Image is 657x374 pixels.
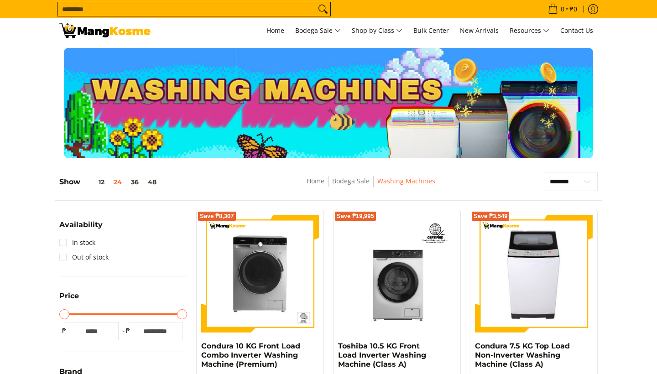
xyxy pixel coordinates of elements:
[559,6,566,12] span: 0
[347,18,407,43] a: Shop by Class
[556,18,598,43] a: Contact Us
[200,213,234,219] span: Save ₱8,307
[338,215,456,332] img: Toshiba 10.5 KG Front Load Inverter Washing Machine (Class A)
[295,25,341,36] span: Bodega Sale
[510,25,549,36] span: Resources
[160,18,598,43] nav: Main Menu
[474,213,508,219] span: Save ₱3,549
[143,178,161,186] button: 48
[337,213,374,219] span: Save ₱19,995
[59,23,151,38] img: Washing Machines l Mang Kosme: Home Appliances Warehouse Sale Partner
[266,26,284,35] span: Home
[291,18,345,43] a: Bodega Sale
[59,250,109,265] a: Out of stock
[59,177,161,187] h5: Show
[568,6,579,12] span: ₱0
[59,326,68,335] span: ₱
[316,2,330,16] button: Search
[460,26,499,35] span: New Arrivals
[409,18,454,43] a: Bulk Center
[475,342,570,369] a: Condura 7.5 KG Top Load Non-Inverter Washing Machine (Class A)
[59,235,95,250] a: In stock
[109,178,126,186] button: 24
[59,221,103,235] summary: Open
[262,18,289,43] a: Home
[80,178,109,186] button: 12
[240,176,502,196] nav: Breadcrumbs
[560,26,593,35] span: Contact Us
[123,326,132,335] span: ₱
[59,292,79,300] span: Price
[455,18,503,43] a: New Arrivals
[505,18,554,43] a: Resources
[377,177,435,185] a: Washing Machines
[479,215,589,332] img: condura-7.5kg-topload-non-inverter-washing-machine-class-c-full-view-mang-kosme
[307,177,324,185] a: Home
[545,4,580,14] span: •
[413,26,449,35] span: Bulk Center
[201,342,300,369] a: Condura 10 KG Front Load Combo Inverter Washing Machine (Premium)
[352,25,402,36] span: Shop by Class
[338,342,426,369] a: Toshiba 10.5 KG Front Load Inverter Washing Machine (Class A)
[332,177,370,185] a: Bodega Sale
[59,221,103,229] span: Availability
[126,178,143,186] button: 36
[201,215,319,332] img: Condura 10 KG Front Load Combo Inverter Washing Machine (Premium)
[59,292,79,306] summary: Open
